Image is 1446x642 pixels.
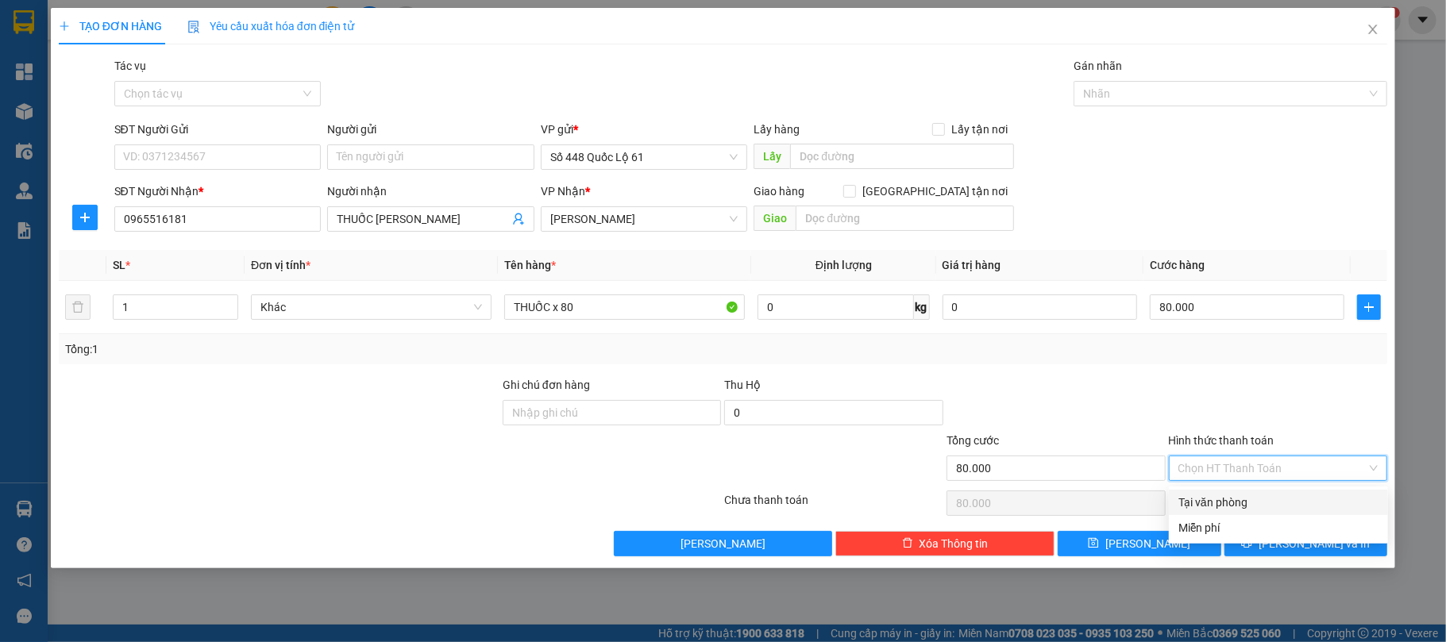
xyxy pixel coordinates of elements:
[187,20,355,33] span: Yêu cầu xuất hóa đơn điện tử
[504,294,745,320] input: VD: Bàn, Ghế
[72,205,98,230] button: plus
[512,213,525,225] span: user-add
[856,183,1014,200] span: [GEOGRAPHIC_DATA] tận nơi
[1058,531,1221,556] button: save[PERSON_NAME]
[187,21,200,33] img: icon
[754,185,804,198] span: Giao hàng
[251,259,310,271] span: Đơn vị tính
[816,259,872,271] span: Định lượng
[541,121,748,138] div: VP gửi
[1357,294,1381,320] button: plus
[1169,434,1274,447] label: Hình thức thanh toán
[1367,23,1379,36] span: close
[835,531,1055,556] button: deleteXóa Thông tin
[947,434,999,447] span: Tổng cước
[754,144,790,169] span: Lấy
[504,259,556,271] span: Tên hàng
[327,121,534,138] div: Người gửi
[754,123,800,136] span: Lấy hàng
[65,340,559,358] div: Tổng: 1
[327,183,534,200] div: Người nhận
[1105,535,1190,552] span: [PERSON_NAME]
[550,145,738,169] span: Số 448 Quốc Lộ 61
[920,535,989,552] span: Xóa Thông tin
[550,207,738,231] span: Gia Lai
[681,535,765,552] span: [PERSON_NAME]
[541,185,585,198] span: VP Nhận
[943,259,1001,271] span: Giá trị hàng
[73,211,97,224] span: plus
[723,491,945,519] div: Chưa thanh toán
[1150,259,1205,271] span: Cước hàng
[754,206,796,231] span: Giao
[1178,519,1379,536] div: Miễn phí
[796,206,1014,231] input: Dọc đường
[59,20,162,33] span: TẠO ĐƠN HÀNG
[943,294,1137,320] input: 0
[614,531,833,556] button: [PERSON_NAME]
[114,60,146,72] label: Tác vụ
[65,294,91,320] button: delete
[503,400,722,425] input: Ghi chú đơn hàng
[114,183,322,200] div: SĐT Người Nhận
[1088,537,1099,550] span: save
[113,259,125,271] span: SL
[114,121,322,138] div: SĐT Người Gửi
[59,21,70,32] span: plus
[1178,494,1379,511] div: Tại văn phòng
[1241,537,1252,550] span: printer
[724,379,761,391] span: Thu Hộ
[503,379,590,391] label: Ghi chú đơn hàng
[260,295,482,319] span: Khác
[1074,60,1122,72] label: Gán nhãn
[1358,301,1380,313] span: plus
[902,537,913,550] span: delete
[790,144,1014,169] input: Dọc đường
[914,294,930,320] span: kg
[945,121,1014,138] span: Lấy tận nơi
[1351,8,1395,52] button: Close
